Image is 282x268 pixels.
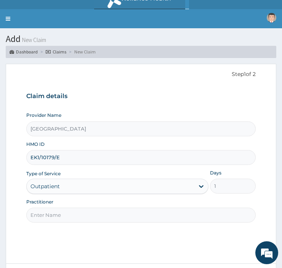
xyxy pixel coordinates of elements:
[30,182,60,190] div: Outpatient
[46,48,66,55] a: Claims
[10,48,38,55] a: Dashboard
[14,38,31,57] img: d_794563401_company_1708531726252_794563401
[26,208,256,223] input: Enter Name
[40,43,128,53] div: Chat with us now
[267,13,276,23] img: User Image
[4,183,145,210] textarea: Type your message and hit 'Enter'
[210,170,221,176] label: Days
[67,48,96,55] li: New Claim
[26,170,61,177] label: Type of Service
[44,84,105,161] span: We're online!
[125,4,143,22] div: Minimize live chat window
[26,92,256,100] h3: Claim details
[26,141,45,147] label: HMO ID
[26,112,61,118] label: Provider Name
[6,34,276,44] h1: Add
[26,150,256,165] input: Enter HMO ID
[26,199,53,205] label: Practitioner
[21,37,46,43] small: New Claim
[26,70,256,79] p: Step 1 of 2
